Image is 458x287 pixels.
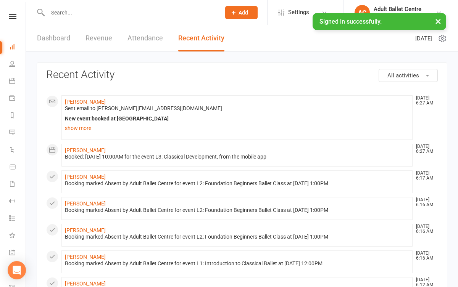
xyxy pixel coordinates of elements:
a: Recent Activity [178,25,224,51]
a: [PERSON_NAME] [65,174,106,180]
div: Adult Ballet Centre [374,13,421,19]
a: Dashboard [9,39,26,56]
time: [DATE] 6:16 AM [412,251,437,261]
a: Attendance [127,25,163,51]
button: All activities [379,69,438,82]
time: [DATE] 6:27 AM [412,144,437,154]
a: Payments [9,90,26,107]
time: [DATE] 6:16 AM [412,197,437,207]
time: [DATE] 6:27 AM [412,96,437,106]
a: Calendar [9,73,26,90]
a: General attendance kiosk mode [9,245,26,262]
div: AC [355,5,370,20]
div: Booking marked Absent by Adult Ballet Centre for event L2: Foundation Beginners Ballet Class at [... [65,234,409,240]
div: New event booked at [GEOGRAPHIC_DATA] [65,115,409,122]
button: Add [225,6,258,19]
time: [DATE] 6:17 AM [412,171,437,181]
a: [PERSON_NAME] [65,200,106,207]
div: Booking marked Absent by Adult Ballet Centre for event L2: Foundation Beginners Ballet Class at [... [65,207,409,213]
a: Reports [9,107,26,125]
a: What's New [9,228,26,245]
span: All activities [387,72,419,79]
span: Settings [288,4,309,21]
button: × [431,13,445,29]
span: Sent email to [PERSON_NAME][EMAIL_ADDRESS][DOMAIN_NAME] [65,105,222,111]
a: [PERSON_NAME] [65,227,106,233]
h3: Recent Activity [46,69,438,81]
div: Adult Ballet Centre [374,6,421,13]
a: [PERSON_NAME] [65,99,106,105]
time: [DATE] 6:16 AM [412,224,437,234]
input: Search... [45,7,215,18]
div: Booking marked Absent by Adult Ballet Centre for event L1: Introduction to Classical Ballet at [D... [65,260,409,267]
a: show more [65,123,409,133]
a: Product Sales [9,159,26,176]
span: [DATE] [415,34,432,43]
a: People [9,56,26,73]
a: [PERSON_NAME] [65,254,106,260]
a: [PERSON_NAME] [65,281,106,287]
span: Add [239,10,248,16]
div: Booking marked Absent by Adult Ballet Centre for event L2: Foundation Beginners Ballet Class at [... [65,180,409,187]
a: Revenue [85,25,112,51]
span: Signed in successfully. [319,18,382,25]
div: Booked: [DATE] 10:00AM for the event L3: Classical Development, from the mobile app [65,154,409,160]
a: Dashboard [37,25,70,51]
a: [PERSON_NAME] [65,147,106,153]
div: Open Intercom Messenger [8,261,26,279]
